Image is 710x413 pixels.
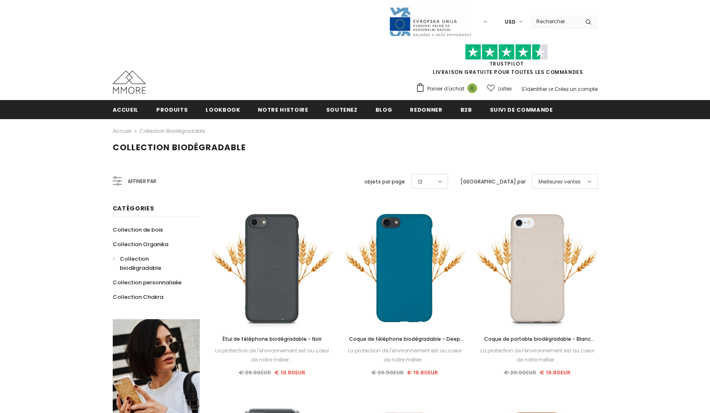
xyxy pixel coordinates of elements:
span: Accueil [113,106,139,114]
a: Listes [487,81,512,96]
a: Blog [376,100,393,119]
span: Suivi de commande [490,106,553,114]
img: Cas MMORE [113,71,146,94]
span: Produits [156,106,188,114]
span: USD [505,18,516,26]
span: 0 [468,83,477,93]
a: Produits [156,100,188,119]
a: Étui de téléphone biodégradable - Noir [212,335,332,344]
span: Coque de portable biodégradable - Blanc naturel [484,335,594,352]
a: Redonner [410,100,442,119]
a: Suivi de commande [490,100,553,119]
span: € 26.90EUR [371,369,404,376]
span: Collection Chakra [113,293,163,301]
a: Créez un compte [555,86,598,93]
span: 12 [418,178,422,186]
a: Collection biodégradable [139,127,205,134]
span: Meilleures ventes [538,178,581,186]
span: LIVRAISON GRATUITE POUR TOUTES LES COMMANDES [416,48,598,76]
label: [GEOGRAPHIC_DATA] par [460,178,526,186]
a: Collection Chakra [113,290,163,304]
span: Redonner [410,106,442,114]
span: Catégories [113,204,154,213]
a: B2B [460,100,472,119]
span: Listes [498,85,512,93]
span: Étui de téléphone biodégradable - Noir [223,335,322,342]
div: La protection de l'environnement est au cœur de notre métier... [477,346,597,364]
span: € 26.90EUR [239,369,271,376]
a: Collection biodégradable [113,252,191,275]
span: Collection de bois [113,226,163,234]
a: S'identifier [521,86,547,93]
div: La protection de l'environnement est au cœur de notre métier... [344,346,465,364]
span: Panier d'achat [427,85,464,93]
span: € 19.80EUR [407,369,438,376]
a: Notre histoire [258,100,308,119]
span: Notre histoire [258,106,308,114]
span: Coque de téléphone biodégradable - Deep Sea Blue [349,335,464,352]
a: Accueil [113,126,131,136]
input: Search Site [531,15,579,27]
span: or [548,86,553,93]
span: € 26.90EUR [504,369,536,376]
span: Collection biodégradable [113,142,246,153]
a: Coque de portable biodégradable - Blanc naturel [477,335,597,344]
span: Affiner par [128,177,156,186]
a: Collection Organika [113,237,168,252]
span: Collection Organika [113,240,168,248]
img: Faites confiance aux étoiles pilotes [465,44,548,60]
a: Panier d'achat 0 [416,83,481,95]
a: Lookbook [206,100,240,119]
span: Blog [376,106,393,114]
span: B2B [460,106,472,114]
a: Collection personnalisée [113,275,182,290]
a: Accueil [113,100,139,119]
span: Collection biodégradable [120,255,161,272]
span: soutenez [326,106,358,114]
span: Lookbook [206,106,240,114]
a: TrustPilot [489,60,524,67]
a: Javni Razpis [389,18,472,25]
a: Coque de téléphone biodégradable - Deep Sea Blue [344,335,465,344]
span: € 19.80EUR [274,369,305,376]
span: Collection personnalisée [113,279,182,286]
div: La protection de l'environnement est au cœur de notre métier... [212,346,332,364]
a: Collection de bois [113,222,163,237]
a: soutenez [326,100,358,119]
span: € 19.80EUR [540,369,571,376]
img: Javni Razpis [389,7,472,37]
label: objets par page [364,178,405,186]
